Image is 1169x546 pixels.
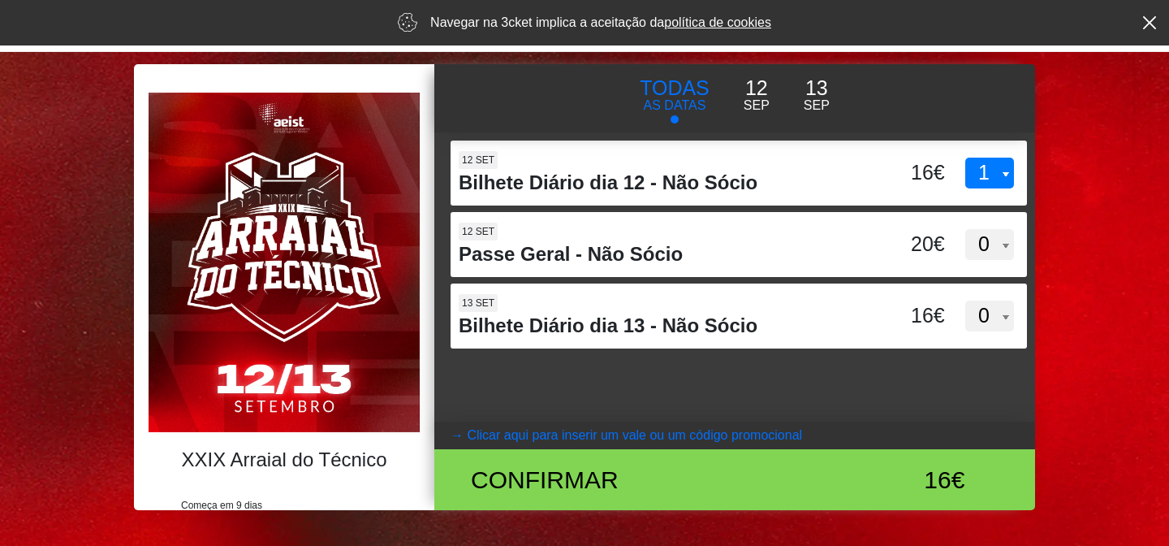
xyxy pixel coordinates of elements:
span: 12 set [459,151,498,169]
div: 20€ [867,229,949,260]
a: política de cookies [664,15,771,29]
arrow: → [451,426,464,445]
div: 16€ [867,158,949,188]
p: 13 [804,73,830,104]
img: e49d6b16d0b2489fbe161f82f243c176.webp [149,93,420,432]
p: TODAS [640,73,710,104]
select: 12 set Passe Geral - Não Sócio 20€ [965,229,1014,260]
div: Confirmar [459,461,826,498]
p: Sep [744,96,770,115]
button: TODAS AS DATAS [623,72,727,124]
button: 12 Sep [727,72,787,116]
p: 12 [744,73,770,104]
h4: Passe Geral - Não Sócio [459,243,867,266]
span: 12 set [459,223,498,240]
h4: XXIX Arraial do Técnico [157,448,412,472]
p: AS DATAS [640,96,710,115]
button: 13 Sep [787,72,847,116]
button: Confirmar 16€ [434,449,1035,510]
p: Sep [804,96,830,115]
coupontext: Clicar aqui para inserir um vale ou um código promocional [467,428,802,442]
div: 16€ [867,301,949,331]
span: Começa em 9 dias [181,500,262,511]
h4: Bilhete Diário dia 12 - Não Sócio [459,171,867,195]
select: 12 set Bilhete Diário dia 12 - Não Sócio 16€ [965,158,1014,188]
span: 13 set [459,294,498,312]
div: 16€ [826,461,964,498]
button: → Clicar aqui para inserir um vale ou um código promocional [434,422,1035,449]
select: 13 set Bilhete Diário dia 13 - Não Sócio 16€ [965,301,1014,331]
h4: Bilhete Diário dia 13 - Não Sócio [459,314,867,338]
p: Navegar na 3cket implica a aceitação da [430,13,771,32]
